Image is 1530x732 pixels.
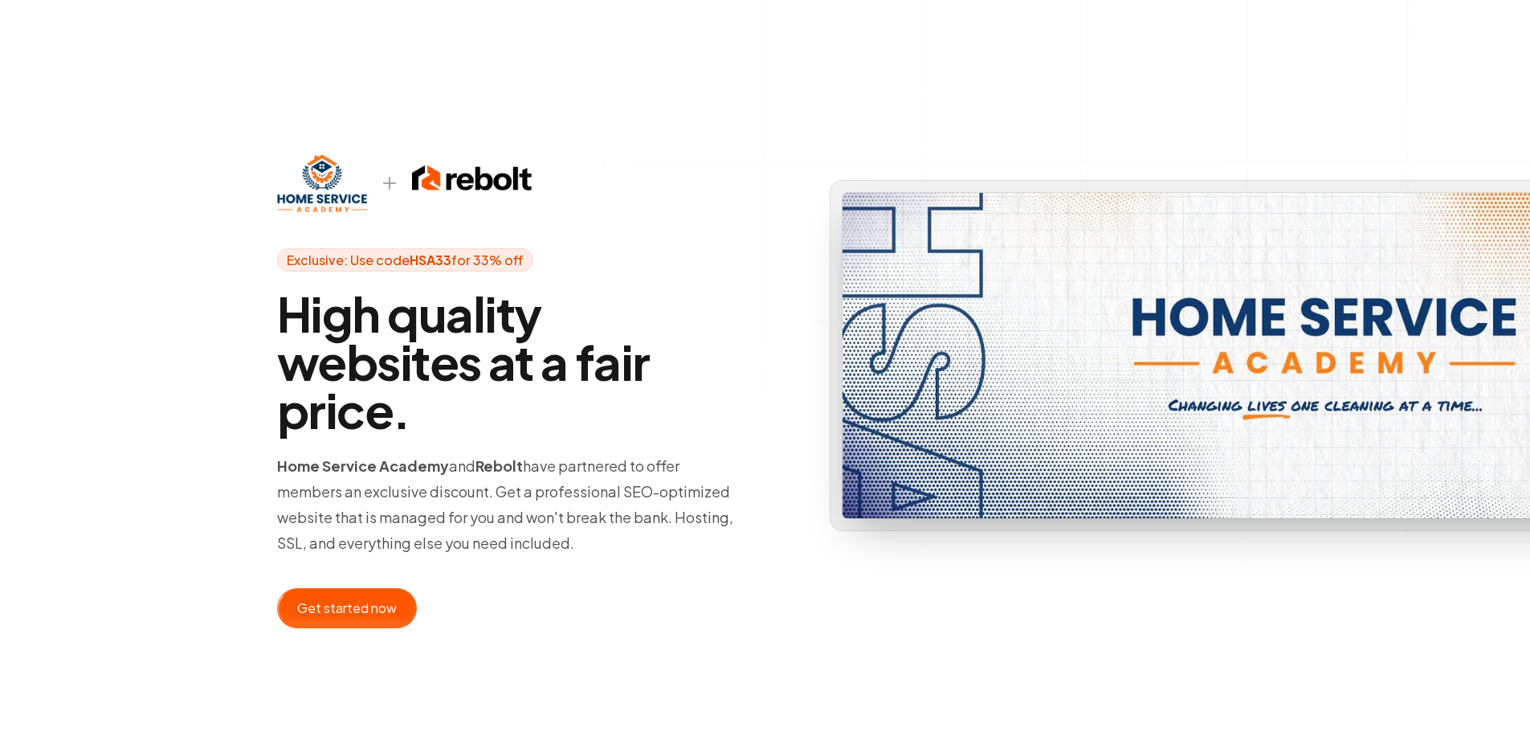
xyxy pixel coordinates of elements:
[277,456,449,475] strong: Home Service Academy
[277,154,367,212] img: hsa.webp
[277,248,533,272] span: Exclusive: Use code for 33% off
[412,162,532,194] img: rebolt-full-dark.png
[277,289,740,434] h1: High quality websites at a fair price.
[277,453,740,556] p: and have partnered to offer members an exclusive discount. Get a professional SEO-optimized websi...
[410,251,451,268] strong: HSA33
[475,456,523,475] strong: Rebolt
[277,588,417,628] button: Get started now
